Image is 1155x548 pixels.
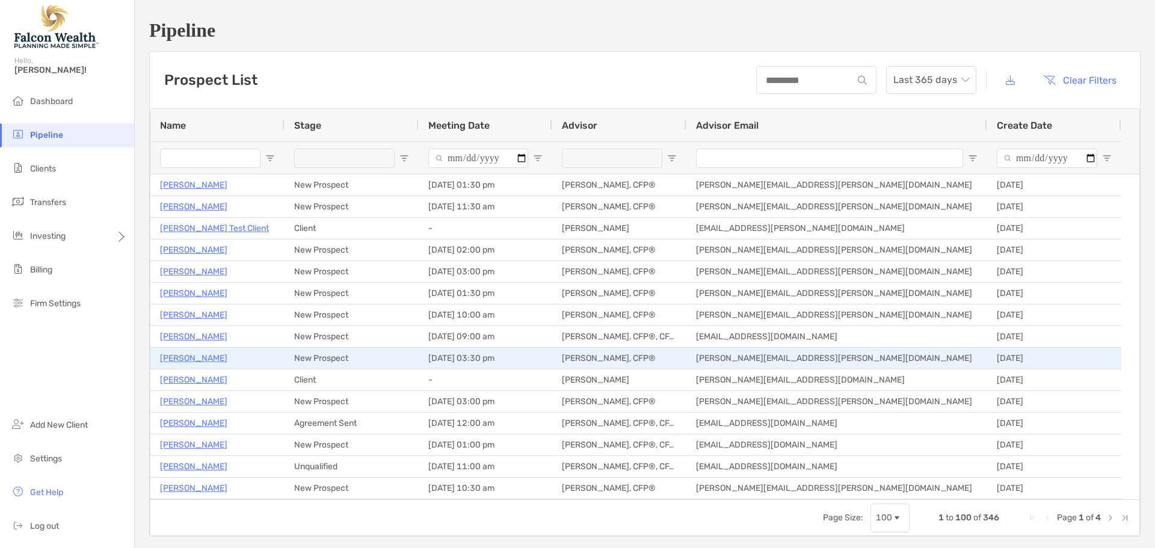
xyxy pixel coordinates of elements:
span: 1 [1079,513,1084,523]
input: Advisor Email Filter Input [696,149,963,168]
span: 1 [938,513,944,523]
div: [DATE] [987,369,1121,390]
p: [PERSON_NAME] [160,394,227,409]
div: [EMAIL_ADDRESS][PERSON_NAME][DOMAIN_NAME] [686,218,987,239]
span: Clients [30,164,56,174]
span: Transfers [30,197,66,208]
span: Log out [30,521,59,531]
div: New Prospect [285,174,419,195]
p: [PERSON_NAME] [160,264,227,279]
div: [PERSON_NAME] [552,369,686,390]
span: Name [160,120,186,131]
button: Open Filter Menu [399,153,409,163]
div: Unqualified [285,456,419,477]
img: pipeline icon [11,127,25,141]
div: [DATE] 01:30 pm [419,174,552,195]
span: [PERSON_NAME]! [14,65,127,75]
div: New Prospect [285,348,419,369]
a: [PERSON_NAME] [160,286,227,301]
a: [PERSON_NAME] [160,351,227,366]
div: [PERSON_NAME], CFP®, CFA® [552,413,686,434]
span: of [1086,513,1094,523]
span: Dashboard [30,96,73,106]
span: Settings [30,454,62,464]
a: [PERSON_NAME] [160,329,227,344]
a: [PERSON_NAME] [160,459,227,474]
p: [PERSON_NAME] [160,177,227,192]
a: [PERSON_NAME] [160,307,227,322]
div: [DATE] 03:00 pm [419,391,552,412]
div: New Prospect [285,391,419,412]
div: New Prospect [285,478,419,499]
div: [PERSON_NAME][EMAIL_ADDRESS][PERSON_NAME][DOMAIN_NAME] [686,391,987,412]
div: [PERSON_NAME][EMAIL_ADDRESS][PERSON_NAME][DOMAIN_NAME] [686,348,987,369]
div: Client [285,369,419,390]
div: Page Size: [823,513,863,523]
div: New Prospect [285,196,419,217]
div: [DATE] [987,218,1121,239]
span: Last 365 days [893,67,969,93]
div: Client [285,218,419,239]
div: [DATE] [987,434,1121,455]
span: 100 [955,513,972,523]
div: [EMAIL_ADDRESS][DOMAIN_NAME] [686,326,987,347]
button: Open Filter Menu [1102,153,1112,163]
div: [DATE] 01:30 pm [419,283,552,304]
div: [PERSON_NAME][EMAIL_ADDRESS][PERSON_NAME][DOMAIN_NAME] [686,478,987,499]
p: [PERSON_NAME] [160,437,227,452]
div: [PERSON_NAME], CFP® [552,478,686,499]
img: add_new_client icon [11,417,25,431]
img: investing icon [11,228,25,242]
div: [DATE] [987,348,1121,369]
div: [PERSON_NAME][EMAIL_ADDRESS][PERSON_NAME][DOMAIN_NAME] [686,261,987,282]
div: [PERSON_NAME][EMAIL_ADDRESS][PERSON_NAME][DOMAIN_NAME] [686,304,987,325]
img: Falcon Wealth Planning Logo [14,5,99,48]
img: get-help icon [11,484,25,499]
span: Create Date [997,120,1052,131]
div: [DATE] [987,326,1121,347]
img: dashboard icon [11,93,25,108]
div: [DATE] 11:30 am [419,196,552,217]
div: [DATE] [987,413,1121,434]
div: [PERSON_NAME][EMAIL_ADDRESS][PERSON_NAME][DOMAIN_NAME] [686,239,987,260]
div: [PERSON_NAME], CFP®, CFA® [552,326,686,347]
div: - [419,218,552,239]
h3: Prospect List [164,72,257,88]
span: Stage [294,120,321,131]
div: [PERSON_NAME], CFP® [552,283,686,304]
div: [PERSON_NAME], CFP® [552,348,686,369]
div: [PERSON_NAME], CFP® [552,261,686,282]
span: Investing [30,231,66,241]
div: Previous Page [1043,513,1052,523]
div: Last Page [1120,513,1130,523]
a: [PERSON_NAME] Test Client [160,221,269,236]
div: [DATE] 03:00 pm [419,261,552,282]
button: Clear Filters [1034,67,1126,93]
p: [PERSON_NAME] [160,416,227,431]
img: transfers icon [11,194,25,209]
div: New Prospect [285,239,419,260]
h1: Pipeline [149,19,1141,42]
div: [DATE] 11:00 am [419,456,552,477]
img: billing icon [11,262,25,276]
div: [DATE] 10:00 am [419,304,552,325]
div: [DATE] 03:30 pm [419,348,552,369]
div: [DATE] [987,478,1121,499]
button: Open Filter Menu [968,153,978,163]
button: Open Filter Menu [667,153,677,163]
span: Firm Settings [30,298,81,309]
div: [DATE] [987,239,1121,260]
div: [PERSON_NAME], CFP® [552,304,686,325]
p: [PERSON_NAME] [160,481,227,496]
a: [PERSON_NAME] [160,372,227,387]
div: [EMAIL_ADDRESS][DOMAIN_NAME] [686,456,987,477]
img: input icon [858,76,867,85]
div: [EMAIL_ADDRESS][DOMAIN_NAME] [686,434,987,455]
div: [DATE] [987,196,1121,217]
div: [DATE] 01:00 pm [419,434,552,455]
div: [EMAIL_ADDRESS][DOMAIN_NAME] [686,413,987,434]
